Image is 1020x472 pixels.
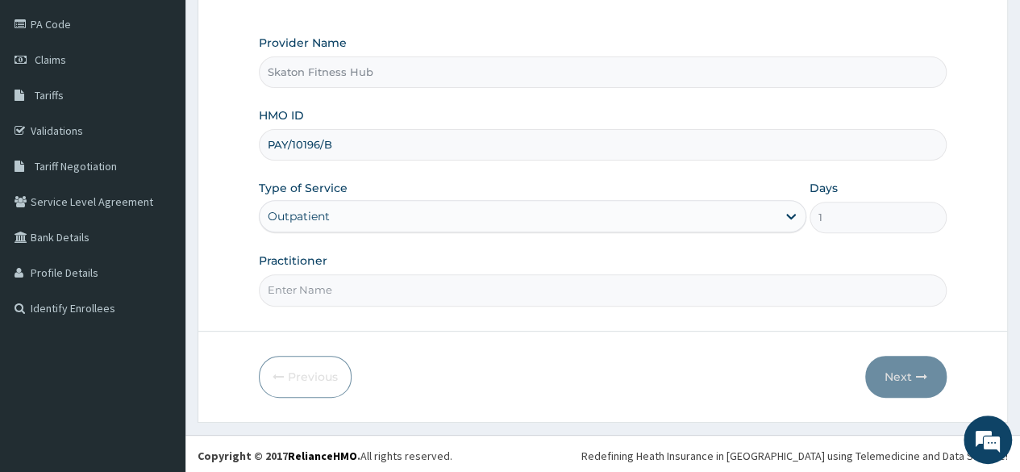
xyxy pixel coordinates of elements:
span: Tariff Negotiation [35,159,117,173]
label: Type of Service [259,180,348,196]
label: Practitioner [259,253,327,269]
textarea: Type your message and hit 'Enter' [8,307,307,363]
span: Claims [35,52,66,67]
input: Enter HMO ID [259,129,947,161]
button: Next [865,356,947,398]
div: Minimize live chat window [264,8,303,47]
span: We're online! [94,136,223,299]
label: Provider Name [259,35,347,51]
img: d_794563401_company_1708531726252_794563401 [30,81,65,121]
a: RelianceHMO [288,449,357,463]
input: Enter Name [259,274,947,306]
div: Chat with us now [84,90,271,111]
span: Tariffs [35,88,64,102]
label: HMO ID [259,107,304,123]
button: Previous [259,356,352,398]
strong: Copyright © 2017 . [198,449,360,463]
div: Redefining Heath Insurance in [GEOGRAPHIC_DATA] using Telemedicine and Data Science! [581,448,1008,464]
label: Days [810,180,838,196]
